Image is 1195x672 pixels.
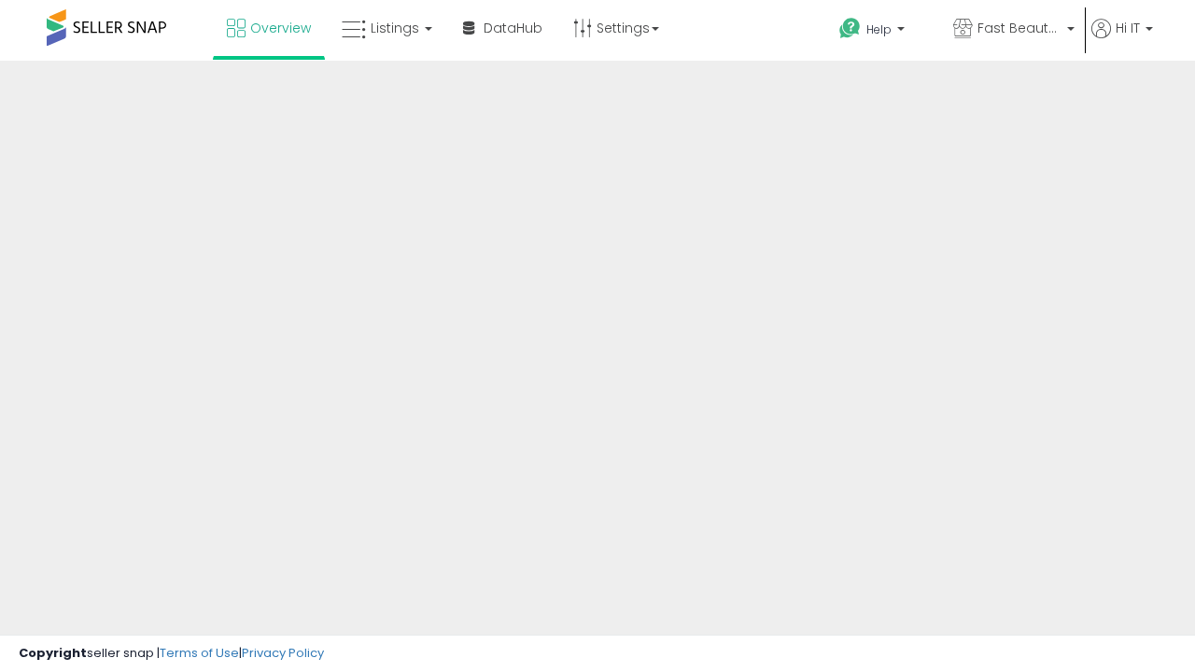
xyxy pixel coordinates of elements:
[484,19,542,37] span: DataHub
[824,3,936,61] a: Help
[160,644,239,662] a: Terms of Use
[19,645,324,663] div: seller snap | |
[371,19,419,37] span: Listings
[866,21,892,37] span: Help
[977,19,1061,37] span: Fast Beauty ([GEOGRAPHIC_DATA])
[1116,19,1140,37] span: Hi IT
[838,17,862,40] i: Get Help
[1091,19,1153,61] a: Hi IT
[250,19,311,37] span: Overview
[242,644,324,662] a: Privacy Policy
[19,644,87,662] strong: Copyright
